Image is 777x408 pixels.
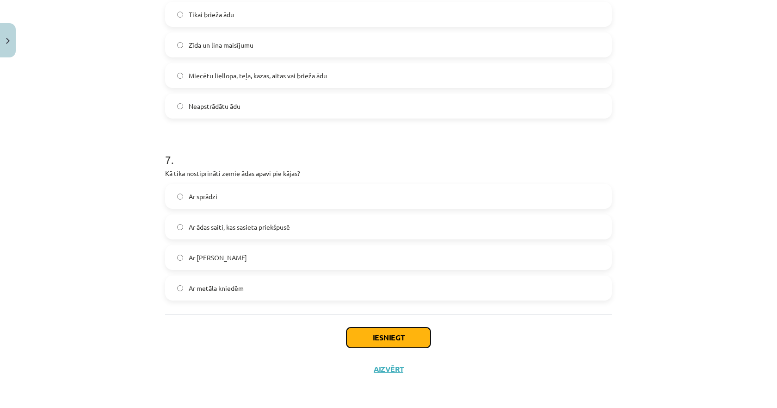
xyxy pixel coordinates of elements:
[177,194,183,200] input: Ar sprādzi
[177,73,183,79] input: Miecētu liellopa, teļa, kazas, aitas vai brieža ādu
[189,101,240,111] span: Neapstrādātu ādu
[177,224,183,230] input: Ar ādas saiti, kas sasieta priekšpusē
[189,40,253,50] span: Zīda un lina maisījumu
[189,253,247,263] span: Ar [PERSON_NAME]
[177,255,183,261] input: Ar [PERSON_NAME]
[346,327,431,348] button: Iesniegt
[189,10,234,19] span: Tikai brieža ādu
[177,12,183,18] input: Tikai brieža ādu
[177,42,183,48] input: Zīda un lina maisījumu
[6,38,10,44] img: icon-close-lesson-0947bae3869378f0d4975bcd49f059093ad1ed9edebbc8119c70593378902aed.svg
[177,103,183,109] input: Neapstrādātu ādu
[189,192,217,201] span: Ar sprādzi
[165,169,612,178] p: Kā tika nostiprināti zemie ādas apavi pie kājas?
[177,285,183,291] input: Ar metāla kniedēm
[189,222,290,232] span: Ar ādas saiti, kas sasieta priekšpusē
[189,71,327,81] span: Miecētu liellopa, teļa, kazas, aitas vai brieža ādu
[165,137,612,166] h1: 7 .
[371,364,406,374] button: Aizvērt
[189,283,244,293] span: Ar metāla kniedēm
